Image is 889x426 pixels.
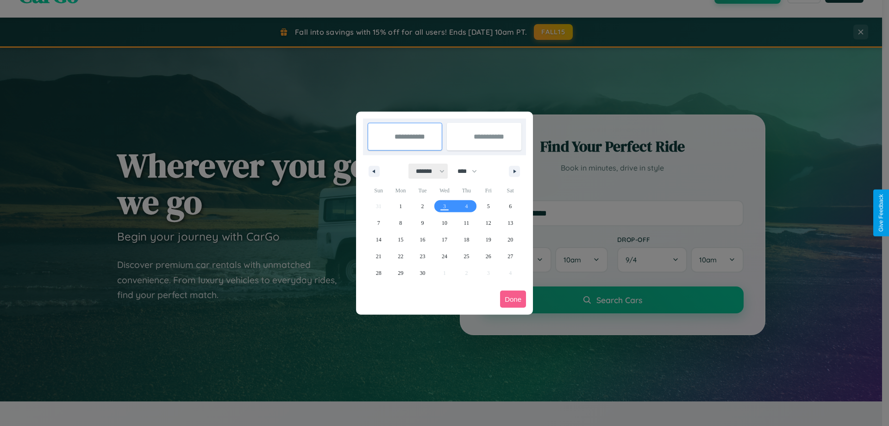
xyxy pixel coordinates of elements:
span: 6 [509,198,512,215]
button: 13 [500,215,521,231]
span: 22 [398,248,403,265]
span: 26 [486,248,491,265]
button: 18 [456,231,477,248]
span: 5 [487,198,490,215]
span: Sun [368,183,389,198]
button: 15 [389,231,411,248]
button: 10 [433,215,455,231]
span: 27 [507,248,513,265]
button: 16 [412,231,433,248]
span: 1 [399,198,402,215]
span: 14 [376,231,382,248]
span: 9 [421,215,424,231]
button: 8 [389,215,411,231]
div: Give Feedback [878,194,884,232]
button: 5 [477,198,499,215]
button: 26 [477,248,499,265]
span: Mon [389,183,411,198]
button: 2 [412,198,433,215]
button: 9 [412,215,433,231]
span: 19 [486,231,491,248]
button: 1 [389,198,411,215]
span: 23 [420,248,426,265]
span: Sat [500,183,521,198]
button: 19 [477,231,499,248]
span: 30 [420,265,426,281]
button: Done [500,291,526,308]
span: 21 [376,248,382,265]
span: Fri [477,183,499,198]
button: 30 [412,265,433,281]
button: 21 [368,248,389,265]
button: 27 [500,248,521,265]
span: Wed [433,183,455,198]
button: 20 [500,231,521,248]
button: 11 [456,215,477,231]
button: 7 [368,215,389,231]
span: 28 [376,265,382,281]
span: Thu [456,183,477,198]
span: 2 [421,198,424,215]
span: 24 [442,248,447,265]
span: 13 [507,215,513,231]
span: 4 [465,198,468,215]
span: 11 [464,215,470,231]
button: 29 [389,265,411,281]
button: 25 [456,248,477,265]
span: Tue [412,183,433,198]
span: 12 [486,215,491,231]
button: 6 [500,198,521,215]
span: 18 [463,231,469,248]
button: 24 [433,248,455,265]
span: 20 [507,231,513,248]
button: 14 [368,231,389,248]
button: 4 [456,198,477,215]
span: 8 [399,215,402,231]
button: 3 [433,198,455,215]
button: 22 [389,248,411,265]
span: 7 [377,215,380,231]
button: 23 [412,248,433,265]
span: 16 [420,231,426,248]
span: 15 [398,231,403,248]
button: 28 [368,265,389,281]
span: 17 [442,231,447,248]
span: 3 [443,198,446,215]
span: 10 [442,215,447,231]
button: 12 [477,215,499,231]
button: 17 [433,231,455,248]
span: 25 [463,248,469,265]
span: 29 [398,265,403,281]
